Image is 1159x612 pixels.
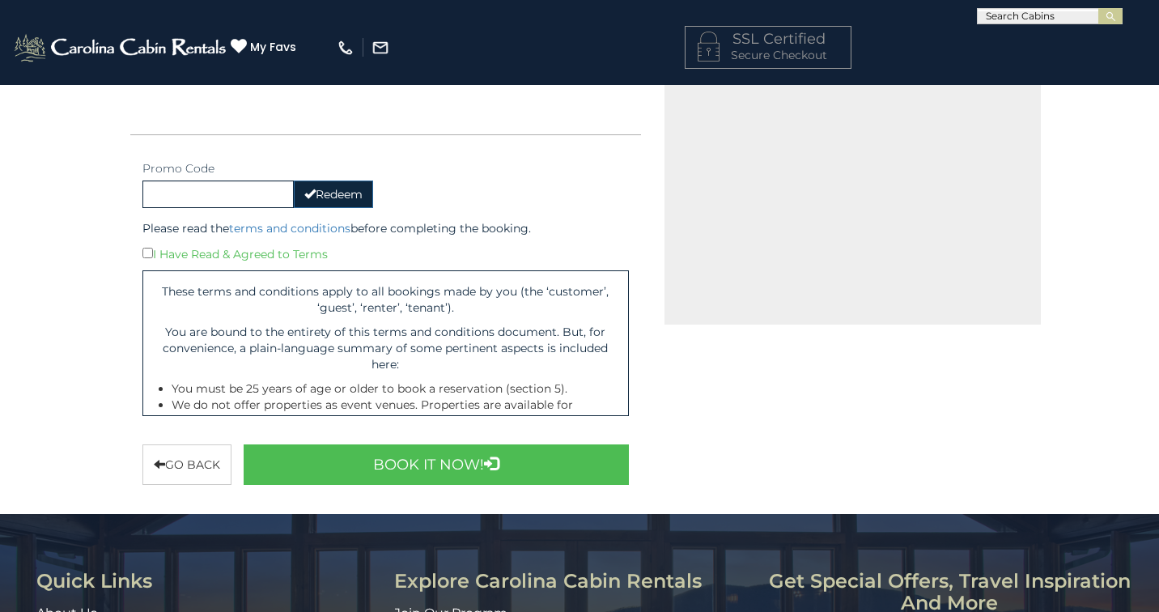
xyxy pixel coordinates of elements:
[142,160,214,176] label: Promo Code
[142,244,629,262] div: I Have Read & Agreed to Terms
[172,397,616,494] li: We do not offer properties as event venues. Properties are available for lodging accommodations. ...
[337,39,354,57] img: phone-regular-white.png
[229,221,350,236] a: terms and conditions
[142,444,231,485] button: Go back
[155,283,616,316] p: These terms and conditions apply to all bookings made by you (the ‘customer’, ‘guest’, ‘renter’, ...
[172,380,616,397] li: You must be 25 years of age or older to book a reservation (section 5).
[36,571,382,592] h3: Quick Links
[142,220,629,236] p: Please read the before completing the booking.
[394,571,752,592] h3: Explore Carolina Cabin Rentals
[12,32,231,64] img: White-1-2.png
[698,32,720,62] img: LOCKICON1.png
[155,324,616,372] p: You are bound to the entirety of this terms and conditions document. But, for convenience, a plai...
[698,47,838,63] p: Secure Checkout
[250,39,296,56] span: My Favs
[698,32,838,48] h4: SSL Certified
[231,38,300,56] a: My Favs
[294,181,373,208] button: Redeem
[244,444,629,485] button: Book It Now!
[371,39,389,57] img: mail-regular-white.png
